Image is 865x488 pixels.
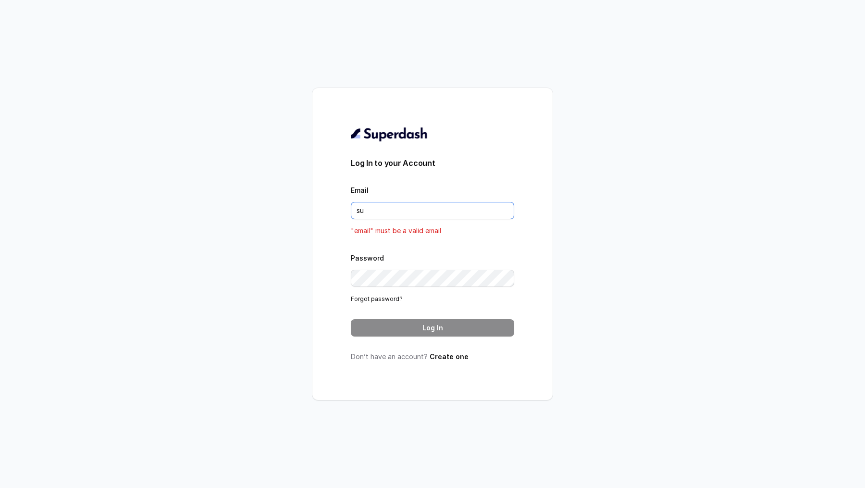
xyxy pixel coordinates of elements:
[351,157,514,169] h3: Log In to your Account
[351,202,514,219] input: youremail@example.com
[351,295,403,302] a: Forgot password?
[351,319,514,337] button: Log In
[430,352,469,361] a: Create one
[351,186,369,194] label: Email
[351,254,384,262] label: Password
[351,225,514,237] p: "email" must be a valid email
[351,126,428,142] img: light.svg
[351,352,514,362] p: Don’t have an account?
